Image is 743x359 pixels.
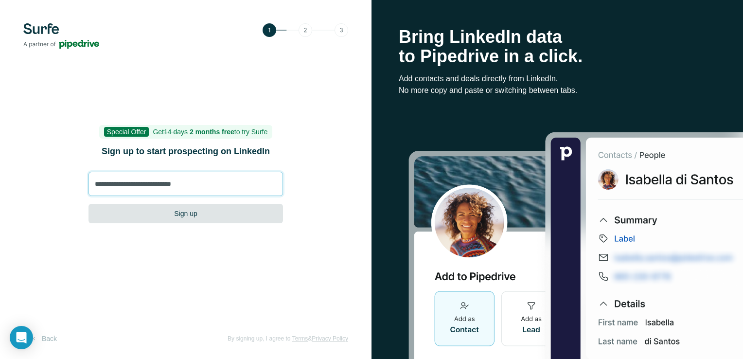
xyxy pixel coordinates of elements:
img: Surfe Stock Photo - Selling good vibes [408,131,743,359]
h1: Bring LinkedIn data to Pipedrive in a click. [399,27,716,66]
img: Surfe's logo [23,23,99,49]
a: Privacy Policy [312,335,348,342]
a: Terms [292,335,308,342]
b: 2 months free [190,128,234,136]
span: Get to try Surfe [153,128,267,136]
div: Open Intercom Messenger [10,326,33,349]
s: 14 days [164,128,188,136]
h1: Sign up to start prospecting on LinkedIn [88,144,283,158]
span: & [308,335,312,342]
button: Sign up [88,204,283,223]
button: Back [23,330,64,347]
p: No more copy and paste or switching between tabs. [399,85,716,96]
img: Step 1 [263,23,348,37]
span: Special Offer [104,127,149,137]
p: Add contacts and deals directly from LinkedIn. [399,73,716,85]
span: By signing up, I agree to [228,335,290,342]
